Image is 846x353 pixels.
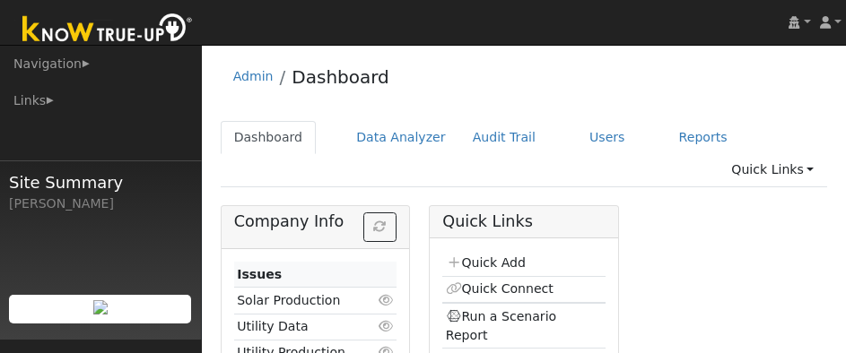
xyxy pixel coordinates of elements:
a: Quick Connect [446,281,554,296]
img: Know True-Up [13,10,202,50]
a: Data Analyzer [343,121,459,154]
span: Site Summary [9,170,192,194]
a: Dashboard [221,121,317,154]
h5: Company Info [234,212,397,231]
a: Users [576,121,639,154]
td: Utility Data [234,314,371,340]
a: Admin [233,69,274,83]
a: Run a Scenario Report [446,309,556,342]
a: Audit Trail [459,121,549,154]
div: [PERSON_NAME] [9,194,192,213]
i: Click to view [378,294,394,306]
a: Quick Links [718,153,827,186]
h5: Quick Links [442,212,605,231]
td: Solar Production [234,288,371,314]
i: Click to view [378,320,394,332]
strong: Issues [237,267,282,281]
a: Dashboard [292,66,389,88]
a: Quick Add [446,255,526,270]
img: retrieve [93,300,108,314]
a: Reports [666,121,741,154]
